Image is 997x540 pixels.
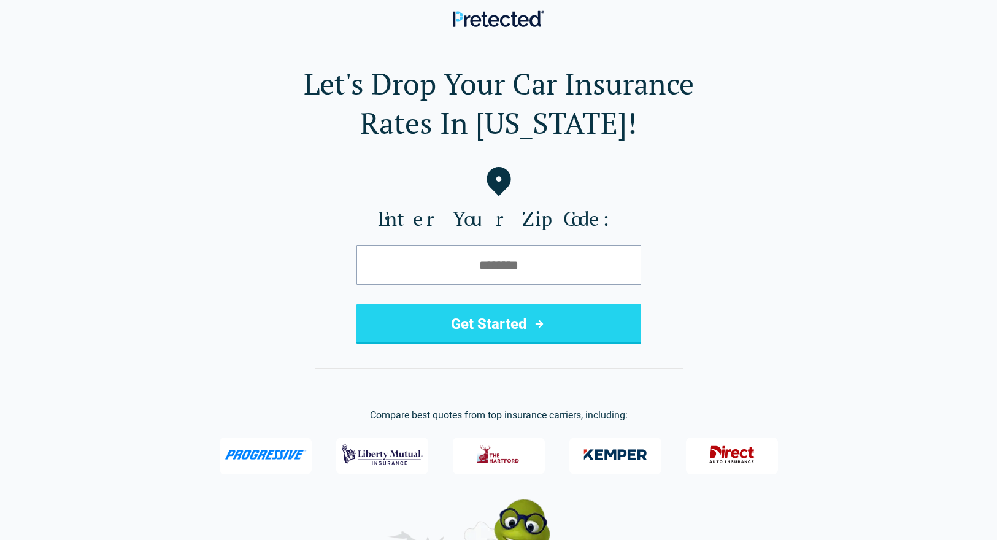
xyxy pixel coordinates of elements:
[342,439,423,471] img: Liberty Mutual
[20,64,977,142] h1: Let's Drop Your Car Insurance Rates In [US_STATE]!
[20,206,977,231] label: Enter Your Zip Code:
[453,10,544,27] img: Pretected
[225,450,307,460] img: Progressive
[575,439,656,471] img: Kemper
[356,304,641,344] button: Get Started
[469,439,529,471] img: The Hartford
[20,408,977,423] p: Compare best quotes from top insurance carriers, including:
[702,439,762,471] img: Direct General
